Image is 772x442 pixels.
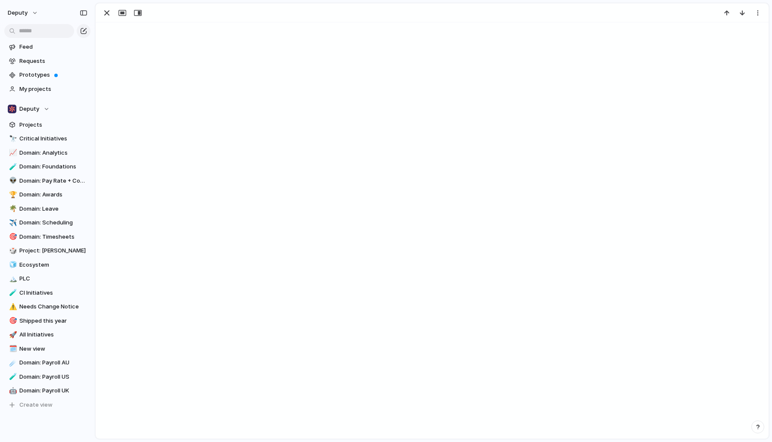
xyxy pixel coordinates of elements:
span: Domain: Payroll US [19,373,87,381]
span: Domain: Pay Rate + Compliance [19,177,87,185]
a: 🎲Project: [PERSON_NAME] [4,244,90,257]
span: Domain: Analytics [19,149,87,157]
span: PLC [19,274,87,283]
button: deputy [4,6,43,20]
button: 📈 [8,149,16,157]
div: 🧊 [9,260,15,270]
div: 👽 [9,176,15,186]
a: 🤖Domain: Payroll UK [4,384,90,397]
button: Deputy [4,103,90,115]
button: 🎲 [8,246,16,255]
button: 👽 [8,177,16,185]
span: Domain: Payroll UK [19,386,87,395]
a: 📈Domain: Analytics [4,146,90,159]
span: Prototypes [19,71,87,79]
a: 🧊Ecosystem [4,258,90,271]
div: 🌴 [9,204,15,214]
span: Ecosystem [19,261,87,269]
button: ⚠️ [8,302,16,311]
button: 🎯 [8,317,16,325]
div: ✈️ [9,218,15,228]
a: 🏔️PLC [4,272,90,285]
div: 🤖 [9,386,15,396]
span: Create view [19,401,53,409]
button: 🔭 [8,134,16,143]
a: 🗓️New view [4,342,90,355]
span: Critical Initiatives [19,134,87,143]
a: Feed [4,40,90,53]
button: 🌴 [8,205,16,213]
span: Project: [PERSON_NAME] [19,246,87,255]
a: 🧪Domain: Payroll US [4,370,90,383]
a: 🔭Critical Initiatives [4,132,90,145]
button: 🏆 [8,190,16,199]
a: 🏆Domain: Awards [4,188,90,201]
a: 🌴Domain: Leave [4,202,90,215]
div: 🗓️ [9,344,15,354]
span: Domain: Timesheets [19,233,87,241]
a: 🎯Domain: Timesheets [4,230,90,243]
a: 🚀All Initiatives [4,328,90,341]
button: 🤖 [8,386,16,395]
span: Domain: Awards [19,190,87,199]
div: 🎯 [9,316,15,326]
div: ☄️ [9,358,15,368]
a: My projects [4,83,90,96]
div: 🧪 [9,288,15,298]
button: 🎯 [8,233,16,241]
span: Requests [19,57,87,65]
a: 🎯Shipped this year [4,314,90,327]
span: Shipped this year [19,317,87,325]
span: Domain: Scheduling [19,218,87,227]
button: 🧊 [8,261,16,269]
span: Projects [19,121,87,129]
a: 🧪CI Initiatives [4,286,90,299]
a: Requests [4,55,90,68]
div: 🧪 [9,372,15,382]
a: 👽Domain: Pay Rate + Compliance [4,174,90,187]
div: ⚠️ [9,302,15,312]
button: ☄️ [8,358,16,367]
button: Create view [4,398,90,411]
a: Prototypes [4,68,90,81]
span: CI Initiatives [19,289,87,297]
div: 🏆 [9,190,15,200]
button: ✈️ [8,218,16,227]
button: 🧪 [8,289,16,297]
button: 🧪 [8,373,16,381]
button: 🧪 [8,162,16,171]
div: 🏔️ [9,274,15,284]
div: 📈 [9,148,15,158]
div: 🚀 [9,330,15,340]
span: deputy [8,9,28,17]
a: ☄️Domain: Payroll AU [4,356,90,369]
span: Feed [19,43,87,51]
a: ✈️Domain: Scheduling [4,216,90,229]
button: 🗓️ [8,345,16,353]
span: Domain: Leave [19,205,87,213]
button: 🚀 [8,330,16,339]
a: Projects [4,118,90,131]
div: 🔭 [9,134,15,144]
span: New view [19,345,87,353]
span: Domain: Payroll AU [19,358,87,367]
div: 🧪 [9,162,15,172]
a: ⚠️Needs Change Notice [4,300,90,313]
span: All Initiatives [19,330,87,339]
